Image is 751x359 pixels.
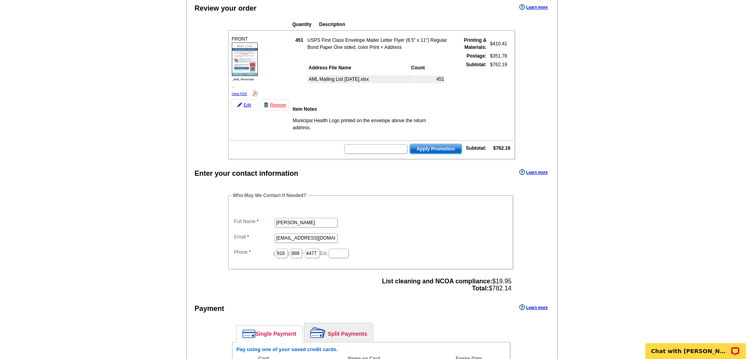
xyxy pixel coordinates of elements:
[382,278,492,285] strong: List cleaning and NCOA compliance:
[293,117,429,132] td: Municipal Health Logo printed on the envelope above the return address.
[234,249,274,256] label: Phone
[231,34,259,99] div: FRONT
[232,92,248,96] a: View PDF
[234,218,274,225] label: Full Name
[252,90,258,96] img: pdf_logo.png
[319,20,463,28] th: Description
[232,43,258,76] img: small-thumb.jpg
[411,64,445,72] th: Count
[195,3,257,14] div: Review your order
[195,303,224,314] div: Payment
[493,145,510,151] strong: $762.19
[264,102,268,107] img: trashcan-icon.gif
[292,20,318,28] th: Quantity
[488,36,507,51] td: $410.41
[414,75,445,83] td: 451
[261,99,289,110] a: Remove
[519,304,548,311] a: Learn more
[242,329,255,338] img: single-payment.png
[308,64,410,72] th: Address File Name
[295,37,303,43] strong: 451
[195,168,298,179] div: Enter your contact information
[237,326,302,342] a: Single Payment
[519,4,548,10] a: Learn more
[231,99,258,110] a: Edit
[640,334,751,359] iframe: LiveChat chat widget
[464,37,486,50] strong: Printing & Materials:
[472,285,488,292] strong: Total:
[293,105,429,113] th: Item Notes
[310,327,326,338] img: split-payment.png
[232,247,509,259] dd: ( ) - Ext.
[232,192,307,199] legend: Who May We Contact If Needed?
[308,75,414,83] td: AML Mailing List [DATE].xlsx
[234,233,274,240] label: Email
[232,78,255,88] span: _AML Reminder ...
[237,346,506,353] h6: Pay using one of your saved credit cards.
[519,169,548,175] a: Learn more
[466,53,486,59] strong: Postage:
[382,278,511,292] span: $19.95 $782.14
[410,144,462,154] button: Apply Promotion
[466,145,486,151] strong: Subtotal:
[488,61,507,102] td: $762.19
[488,52,507,60] td: $351.78
[237,102,242,107] img: pencil-icon.gif
[466,62,486,67] strong: Subtotal:
[304,323,373,342] a: Split Payments
[307,36,456,51] td: USPS First Class Envelope Mailer Letter Flyer (8.5" x 11") Regular Bond Paper One sided, color Pr...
